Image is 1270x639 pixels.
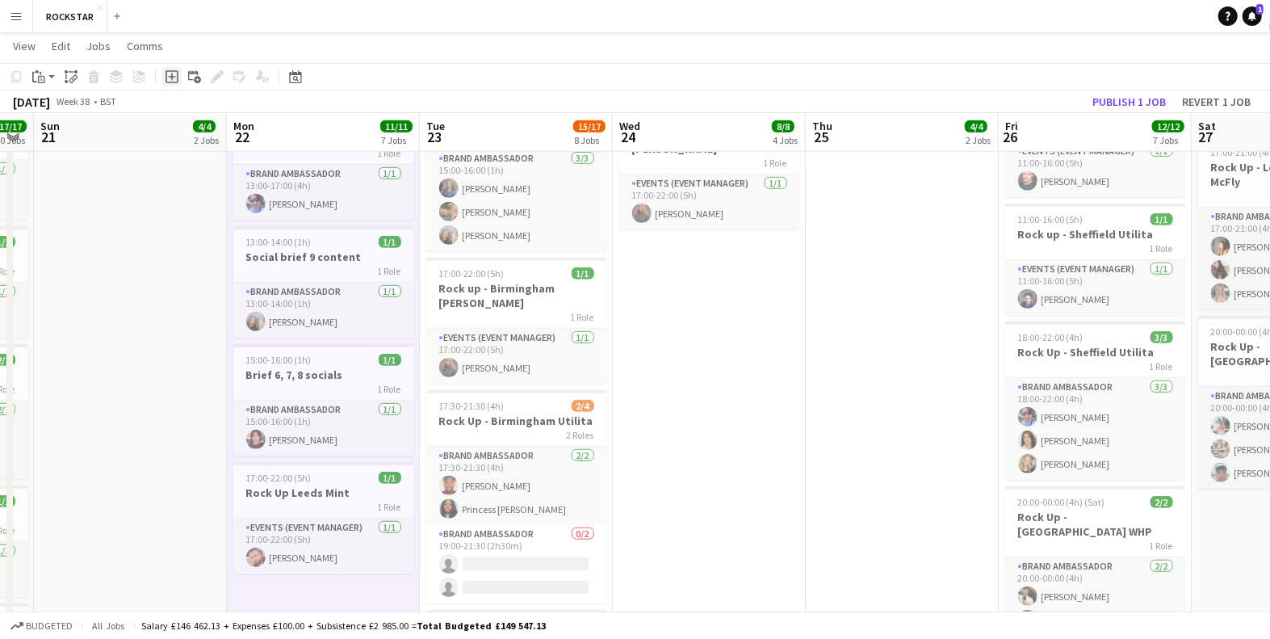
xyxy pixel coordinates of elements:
[426,329,607,384] app-card-role: Events (Event Manager)1/117:00-22:00 (5h)[PERSON_NAME]
[233,226,414,338] app-job-card: 13:00-14:00 (1h)1/1Social brief 9 content1 RoleBrand Ambassador1/113:00-14:00 (1h)[PERSON_NAME]
[193,120,216,132] span: 4/4
[619,174,800,229] app-card-role: Events (Event Manager)1/117:00-22:00 (5h)[PERSON_NAME]
[426,93,607,251] app-job-card: 15:00-16:00 (1h)3/3Social incentive1 RoleBrand Ambassador3/315:00-16:00 (1h)[PERSON_NAME][PERSON_...
[1086,91,1172,112] button: Publish 1 job
[1198,119,1216,133] span: Sat
[1151,213,1173,225] span: 1/1
[233,250,414,264] h3: Social brief 9 content
[1151,496,1173,508] span: 2/2
[246,472,312,484] span: 17:00-22:00 (5h)
[426,119,445,133] span: Tue
[194,134,219,146] div: 2 Jobs
[52,39,70,53] span: Edit
[13,94,50,110] div: [DATE]
[379,236,401,248] span: 1/1
[89,620,128,632] span: All jobs
[80,36,117,57] a: Jobs
[619,103,800,229] app-job-card: 17:00-22:00 (5h)1/1Rock up - Birmingham [PERSON_NAME]1 RoleEvents (Event Manager)1/117:00-22:00 (...
[1150,360,1173,372] span: 1 Role
[1176,91,1257,112] button: Revert 1 job
[378,501,401,513] span: 1 Role
[378,147,401,159] span: 1 Role
[426,447,607,525] app-card-role: Brand Ambassador2/217:30-21:30 (4h)[PERSON_NAME]Princess [PERSON_NAME]
[246,236,312,248] span: 13:00-14:00 (1h)
[966,134,991,146] div: 2 Jobs
[233,119,254,133] span: Mon
[378,265,401,277] span: 1 Role
[572,267,594,280] span: 1/1
[764,157,787,169] span: 1 Role
[426,258,607,384] app-job-card: 17:00-22:00 (5h)1/1Rock up - Birmingham [PERSON_NAME]1 RoleEvents (Event Manager)1/117:00-22:00 (...
[1005,486,1186,636] app-job-card: 20:00-00:00 (4h) (Sat)2/2Rock Up - [GEOGRAPHIC_DATA] WHP1 RoleBrand Ambassador2/220:00-00:00 (4h)...
[619,119,640,133] span: Wed
[439,400,505,412] span: 17:30-21:30 (4h)
[426,414,607,428] h3: Rock Up - Birmingham Utilita
[26,620,73,632] span: Budgeted
[965,120,987,132] span: 4/4
[233,108,414,220] app-job-card: 13:00-17:00 (4h)1/1Freshers fair sampling Sheff1 RoleBrand Ambassador1/113:00-17:00 (4h)[PERSON_N...
[127,39,163,53] span: Comms
[40,119,60,133] span: Sun
[233,462,414,574] app-job-card: 17:00-22:00 (5h)1/1Rock Up Leeds Mint1 RoleEvents (Event Manager)1/117:00-22:00 (5h)[PERSON_NAME]
[426,525,607,603] app-card-role: Brand Ambassador0/219:00-21:30 (2h30m)
[233,401,414,456] app-card-role: Brand Ambassador1/115:00-16:00 (1h)[PERSON_NAME]
[417,620,546,632] span: Total Budgeted £149 547.13
[1005,142,1186,197] app-card-role: Events (Event Manager)1/111:00-16:00 (5h)[PERSON_NAME]
[439,267,505,280] span: 17:00-22:00 (5h)
[13,39,36,53] span: View
[571,311,594,323] span: 1 Role
[1005,260,1186,315] app-card-role: Events (Event Manager)1/111:00-16:00 (5h)[PERSON_NAME]
[1005,227,1186,242] h3: Rock up - Sheffield Utilita
[38,128,60,146] span: 21
[1005,204,1186,315] div: 11:00-16:00 (5h)1/1Rock up - Sheffield Utilita1 RoleEvents (Event Manager)1/111:00-16:00 (5h)[PER...
[772,120,794,132] span: 8/8
[1256,4,1264,15] span: 1
[1151,331,1173,343] span: 3/3
[233,283,414,338] app-card-role: Brand Ambassador1/113:00-14:00 (1h)[PERSON_NAME]
[567,429,594,441] span: 2 Roles
[1005,378,1186,480] app-card-role: Brand Ambassador3/318:00-22:00 (4h)[PERSON_NAME][PERSON_NAME][PERSON_NAME]
[1150,242,1173,254] span: 1 Role
[33,1,107,32] button: ROCKSTAR
[1196,128,1216,146] span: 27
[572,400,594,412] span: 2/4
[233,368,414,382] h3: Brief 6, 7, 8 socials
[233,486,414,500] h3: Rock Up Leeds Mint
[100,95,116,107] div: BST
[141,620,546,632] div: Salary £146 462.13 + Expenses £100.00 + Subsistence £2 985.00 =
[1152,120,1184,132] span: 12/12
[233,344,414,456] app-job-card: 15:00-16:00 (1h)1/1Brief 6, 7, 8 socials1 RoleBrand Ambassador1/115:00-16:00 (1h)[PERSON_NAME]
[1243,6,1262,26] a: 1
[381,134,412,146] div: 7 Jobs
[1018,496,1105,508] span: 20:00-00:00 (4h) (Sat)
[426,281,607,310] h3: Rock up - Birmingham [PERSON_NAME]
[233,165,414,220] app-card-role: Brand Ambassador1/113:00-17:00 (4h)[PERSON_NAME]
[1005,322,1186,480] app-job-card: 18:00-22:00 (4h)3/3Rock Up - Sheffield Utilita1 RoleBrand Ambassador3/318:00-22:00 (4h)[PERSON_NA...
[1018,213,1083,225] span: 11:00-16:00 (5h)
[1150,540,1173,552] span: 1 Role
[379,354,401,366] span: 1/1
[1018,331,1083,343] span: 18:00-22:00 (4h)
[574,134,605,146] div: 8 Jobs
[86,39,111,53] span: Jobs
[233,519,414,574] app-card-role: Events (Event Manager)1/117:00-22:00 (5h)[PERSON_NAME]
[1003,128,1018,146] span: 26
[424,128,445,146] span: 23
[231,128,254,146] span: 22
[573,120,606,132] span: 15/17
[45,36,77,57] a: Edit
[379,472,401,484] span: 1/1
[1005,345,1186,359] h3: Rock Up - Sheffield Utilita
[1005,119,1018,133] span: Fri
[426,390,607,603] app-job-card: 17:30-21:30 (4h)2/4Rock Up - Birmingham Utilita2 RolesBrand Ambassador2/217:30-21:30 (4h)[PERSON_...
[246,354,312,366] span: 15:00-16:00 (1h)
